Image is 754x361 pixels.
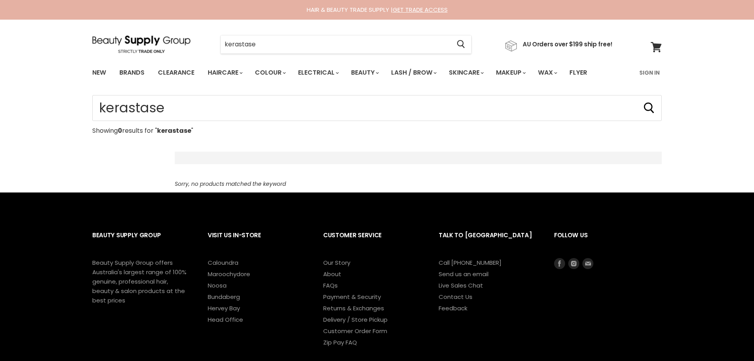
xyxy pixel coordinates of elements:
a: Lash / Brow [385,64,441,81]
form: Product [92,95,662,121]
a: FAQs [323,281,338,290]
a: Hervey Bay [208,304,240,312]
ul: Main menu [86,61,614,84]
a: Zip Pay FAQ [323,338,357,346]
a: Feedback [439,304,467,312]
a: Makeup [490,64,531,81]
h2: Beauty Supply Group [92,225,192,258]
a: Head Office [208,315,243,324]
a: Wax [532,64,562,81]
h2: Talk to [GEOGRAPHIC_DATA] [439,225,538,258]
a: Beauty [345,64,384,81]
h2: Follow us [554,225,662,258]
strong: kerastase [157,126,191,135]
a: Maroochydore [208,270,250,278]
iframe: Gorgias live chat messenger [715,324,746,353]
strong: 0 [118,126,122,135]
a: Noosa [208,281,227,290]
a: Electrical [292,64,344,81]
a: Skincare [443,64,489,81]
a: Caloundra [208,258,238,267]
a: Live Sales Chat [439,281,483,290]
p: Showing results for " " [92,127,662,134]
h2: Visit Us In-Store [208,225,307,258]
a: Payment & Security [323,293,381,301]
a: Sign In [635,64,664,81]
button: Search [450,35,471,53]
form: Product [220,35,472,54]
a: Flyer [564,64,593,81]
nav: Main [82,61,672,84]
a: Delivery / Store Pickup [323,315,388,324]
a: Clearance [152,64,200,81]
button: Search [643,102,655,114]
input: Search [221,35,450,53]
div: HAIR & BEAUTY TRADE SUPPLY | [82,6,672,14]
a: Customer Order Form [323,327,387,335]
a: GET TRADE ACCESS [393,5,448,14]
a: New [86,64,112,81]
a: Brands [113,64,150,81]
a: Send us an email [439,270,489,278]
a: Call [PHONE_NUMBER] [439,258,501,267]
a: Returns & Exchanges [323,304,384,312]
a: Colour [249,64,291,81]
a: Our Story [323,258,350,267]
a: Bundaberg [208,293,240,301]
em: Sorry, no products matched the keyword [175,180,286,188]
h2: Customer Service [323,225,423,258]
a: Contact Us [439,293,472,301]
a: About [323,270,341,278]
p: Beauty Supply Group offers Australia's largest range of 100% genuine, professional hair, beauty &... [92,258,187,305]
input: Search [92,95,662,121]
a: Haircare [202,64,247,81]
